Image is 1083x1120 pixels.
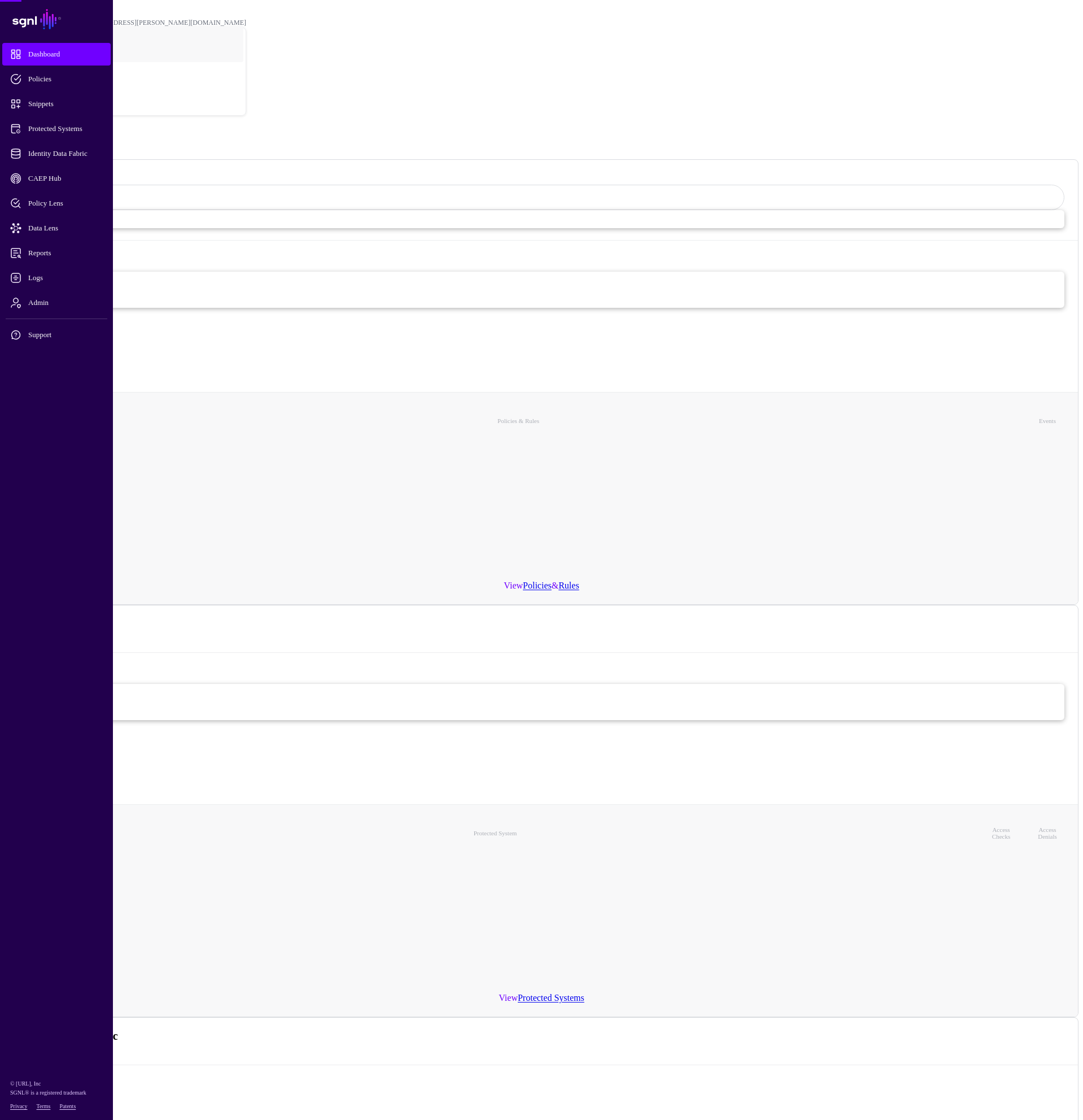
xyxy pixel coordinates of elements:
[10,98,121,110] span: Snippets
[2,192,111,215] a: Policy Lens
[59,1103,76,1109] a: Patents
[10,49,121,60] span: Dashboard
[10,148,121,159] span: Identity Data Fabric
[10,272,121,284] span: Logs
[10,123,121,134] span: Protected Systems
[2,68,111,90] a: Policies
[37,1103,51,1109] a: Terms
[2,242,111,264] a: Reports
[10,329,121,341] span: Support
[10,173,121,184] span: CAEP Hub
[2,291,111,314] a: Admin
[10,73,121,85] span: Policies
[2,43,111,66] a: Dashboard
[2,142,111,165] a: Identity Data Fabric
[10,247,121,259] span: Reports
[7,7,106,32] a: SGNL
[10,297,121,308] span: Admin
[10,1088,103,1097] p: SGNL® is a registered trademark
[2,117,111,140] a: Protected Systems
[10,223,121,234] span: Data Lens
[2,267,111,289] a: Logs
[10,1079,103,1088] p: © [URL], Inc
[10,198,121,209] span: Policy Lens
[2,217,111,239] a: Data Lens
[2,167,111,190] a: CAEP Hub
[2,93,111,115] a: Snippets
[10,1103,28,1109] a: Privacy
